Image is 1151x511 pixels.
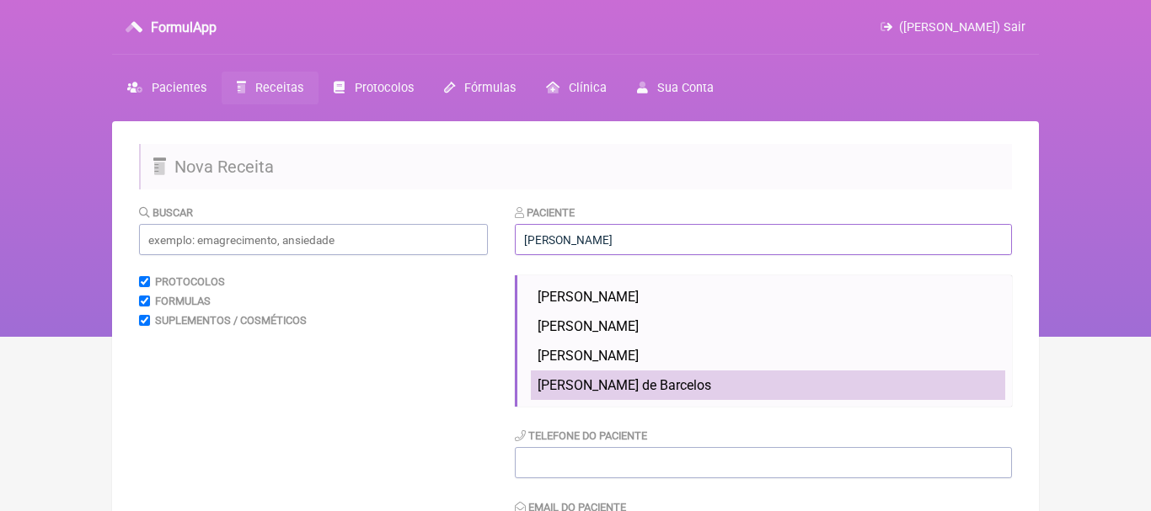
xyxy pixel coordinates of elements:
[429,72,531,104] a: Fórmulas
[657,81,714,95] span: Sua Conta
[464,81,516,95] span: Fórmulas
[538,289,639,305] span: [PERSON_NAME]
[531,72,622,104] a: Clínica
[222,72,319,104] a: Receitas
[538,348,639,364] span: [PERSON_NAME]
[319,72,428,104] a: Protocolos
[139,224,488,255] input: exemplo: emagrecimento, ansiedade
[538,377,711,393] span: [PERSON_NAME] de Barcelos
[151,19,217,35] h3: FormulApp
[538,318,639,334] span: [PERSON_NAME]
[569,81,607,95] span: Clínica
[152,81,206,95] span: Pacientes
[155,295,211,307] label: Formulas
[515,206,575,219] label: Paciente
[622,72,729,104] a: Sua Conta
[899,20,1025,35] span: ([PERSON_NAME]) Sair
[515,429,647,442] label: Telefone do Paciente
[155,314,307,327] label: Suplementos / Cosméticos
[139,144,1012,189] h2: Nova Receita
[155,275,225,288] label: Protocolos
[255,81,303,95] span: Receitas
[139,206,193,219] label: Buscar
[881,20,1025,35] a: ([PERSON_NAME]) Sair
[112,72,222,104] a: Pacientes
[355,81,414,95] span: Protocolos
